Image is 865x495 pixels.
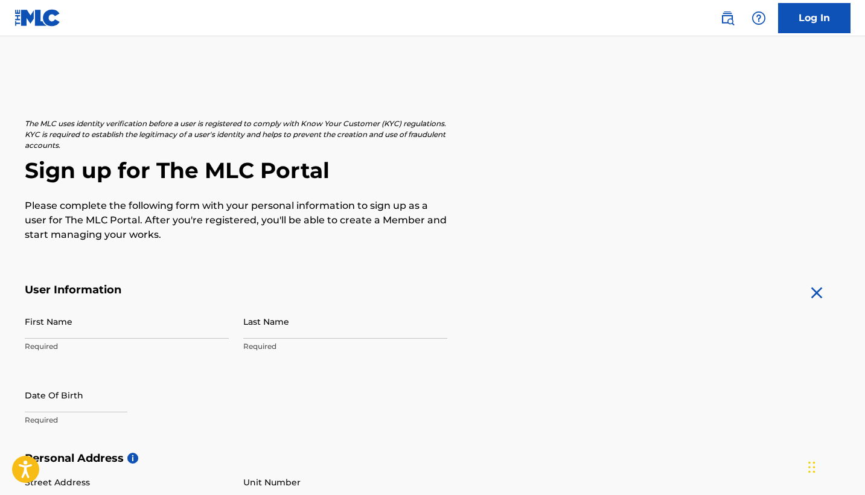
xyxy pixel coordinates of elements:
p: The MLC uses identity verification before a user is registered to comply with Know Your Customer ... [25,118,447,151]
div: Help [747,6,771,30]
p: Please complete the following form with your personal information to sign up as a user for The ML... [25,199,447,242]
img: search [720,11,735,25]
div: Drag [808,449,816,485]
a: Log In [778,3,851,33]
img: close [807,283,826,302]
img: help [752,11,766,25]
a: Public Search [715,6,739,30]
p: Required [25,341,229,352]
p: Required [243,341,447,352]
img: MLC Logo [14,9,61,27]
iframe: Chat Widget [805,437,865,495]
p: Required [25,415,229,426]
h5: User Information [25,283,447,297]
h2: Sign up for The MLC Portal [25,157,841,184]
h5: Personal Address [25,452,841,465]
span: i [127,453,138,464]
